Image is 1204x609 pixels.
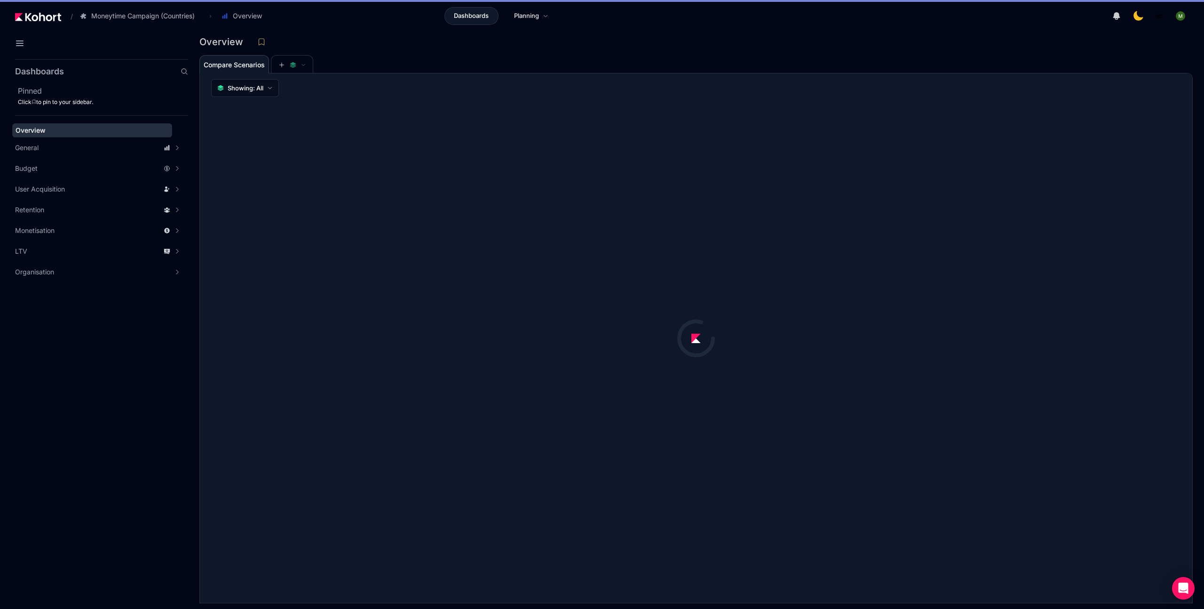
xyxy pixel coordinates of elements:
h2: Pinned [18,85,188,96]
h2: Dashboards [15,67,64,76]
a: Dashboards [444,7,499,25]
span: Monetisation [15,226,55,235]
span: General [15,143,39,152]
span: Compare Scenarios [204,62,265,68]
span: Budget [15,164,38,173]
img: logo_MoneyTimeLogo_1_20250619094856634230.png [1155,11,1164,21]
span: Retention [15,205,44,215]
img: Kohort logo [15,13,61,21]
span: Planning [514,11,539,21]
h3: Overview [199,37,249,47]
span: Organisation [15,267,54,277]
button: Moneytime Campaign (Countries) [75,8,205,24]
a: Planning [504,7,558,25]
div: Click to pin to your sidebar. [18,98,188,106]
span: Overview [16,126,46,134]
span: Dashboards [454,11,489,21]
span: User Acquisition [15,184,65,194]
span: LTV [15,247,27,256]
span: Overview [233,11,262,21]
span: › [207,12,214,20]
button: Overview [216,8,272,24]
button: Showing: All [211,79,279,97]
span: Showing: All [228,83,263,93]
span: / [63,11,73,21]
div: Open Intercom Messenger [1172,577,1195,600]
a: Overview [12,123,172,137]
span: Moneytime Campaign (Countries) [91,11,195,21]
